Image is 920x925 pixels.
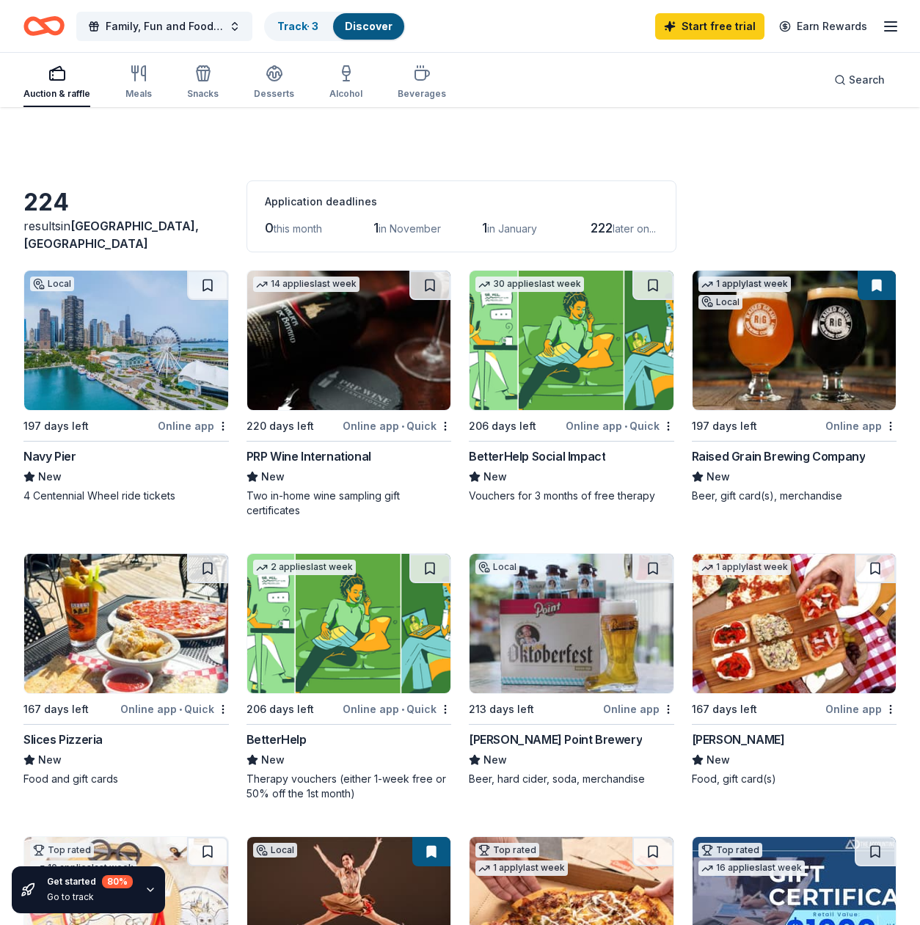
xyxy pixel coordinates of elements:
[770,13,876,40] a: Earn Rewards
[158,417,229,435] div: Online app
[475,560,519,574] div: Local
[23,731,103,748] div: Slices Pizzeria
[469,270,674,503] a: Image for BetterHelp Social Impact30 applieslast week206 days leftOnline app•QuickBetterHelp Soci...
[274,222,322,235] span: this month
[470,271,673,410] img: Image for BetterHelp Social Impact
[247,489,452,518] div: Two in-home wine sampling gift certificates
[469,417,536,435] div: 206 days left
[247,553,452,801] a: Image for BetterHelp2 applieslast week206 days leftOnline app•QuickBetterHelpNewTherapy vouchers ...
[187,88,219,100] div: Snacks
[247,731,307,748] div: BetterHelp
[23,553,229,786] a: Image for Slices Pizzeria167 days leftOnline app•QuickSlices PizzeriaNewFood and gift cards
[483,751,507,769] span: New
[23,417,89,435] div: 197 days left
[247,772,452,801] div: Therapy vouchers (either 1-week free or 50% off the 1st month)
[825,417,897,435] div: Online app
[475,860,568,876] div: 1 apply last week
[825,700,897,718] div: Online app
[692,731,785,748] div: [PERSON_NAME]
[698,560,791,575] div: 1 apply last week
[469,731,642,748] div: [PERSON_NAME] Point Brewery
[261,751,285,769] span: New
[30,843,94,858] div: Top rated
[698,843,762,858] div: Top rated
[469,772,674,786] div: Beer, hard cider, soda, merchandise
[24,271,228,410] img: Image for Navy Pier
[379,222,441,235] span: in November
[398,88,446,100] div: Beverages
[613,222,656,235] span: later on...
[401,703,404,715] span: •
[398,59,446,107] button: Beverages
[254,88,294,100] div: Desserts
[254,59,294,107] button: Desserts
[692,701,757,718] div: 167 days left
[247,554,451,693] img: Image for BetterHelp
[707,468,730,486] span: New
[277,20,318,32] a: Track· 3
[23,270,229,503] a: Image for Navy PierLocal197 days leftOnline appNavy PierNew4 Centennial Wheel ride tickets
[23,219,199,251] span: [GEOGRAPHIC_DATA], [GEOGRAPHIC_DATA]
[655,13,764,40] a: Start free trial
[692,772,897,786] div: Food, gift card(s)
[24,554,228,693] img: Image for Slices Pizzeria
[469,447,605,465] div: BetterHelp Social Impact
[76,12,252,41] button: Family, Fun and Food Trucks
[692,489,897,503] div: Beer, gift card(s), merchandise
[23,217,229,252] div: results
[470,554,673,693] img: Image for Stevens Point Brewery
[23,59,90,107] button: Auction & raffle
[23,772,229,786] div: Food and gift cards
[187,59,219,107] button: Snacks
[247,417,314,435] div: 220 days left
[179,703,182,715] span: •
[373,220,379,235] span: 1
[693,554,897,693] img: Image for Grimaldi's
[469,553,674,786] a: Image for Stevens Point BreweryLocal213 days leftOnline app[PERSON_NAME] Point BreweryNewBeer, ha...
[698,277,791,292] div: 1 apply last week
[23,447,76,465] div: Navy Pier
[247,701,314,718] div: 206 days left
[23,9,65,43] a: Home
[822,65,897,95] button: Search
[483,468,507,486] span: New
[23,188,229,217] div: 224
[475,843,539,858] div: Top rated
[475,277,584,292] div: 30 applies last week
[343,700,451,718] div: Online app Quick
[469,701,534,718] div: 213 days left
[707,751,730,769] span: New
[120,700,229,718] div: Online app Quick
[247,447,371,465] div: PRP Wine International
[693,271,897,410] img: Image for Raised Grain Brewing Company
[125,88,152,100] div: Meals
[106,18,223,35] span: Family, Fun and Food Trucks
[23,88,90,100] div: Auction & raffle
[329,88,362,100] div: Alcohol
[23,701,89,718] div: 167 days left
[30,277,74,291] div: Local
[265,220,274,235] span: 0
[401,420,404,432] span: •
[849,71,885,89] span: Search
[692,270,897,503] a: Image for Raised Grain Brewing Company1 applylast weekLocal197 days leftOnline appRaised Grain Br...
[38,751,62,769] span: New
[38,468,62,486] span: New
[265,193,658,211] div: Application deadlines
[698,295,742,310] div: Local
[698,860,805,876] div: 16 applies last week
[487,222,537,235] span: in January
[23,489,229,503] div: 4 Centennial Wheel ride tickets
[23,219,199,251] span: in
[603,700,674,718] div: Online app
[253,277,359,292] div: 14 applies last week
[125,59,152,107] button: Meals
[692,447,866,465] div: Raised Grain Brewing Company
[253,560,356,575] div: 2 applies last week
[253,843,297,858] div: Local
[692,553,897,786] a: Image for Grimaldi's1 applylast week167 days leftOnline app[PERSON_NAME]NewFood, gift card(s)
[343,417,451,435] div: Online app Quick
[264,12,406,41] button: Track· 3Discover
[261,468,285,486] span: New
[47,875,133,888] div: Get started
